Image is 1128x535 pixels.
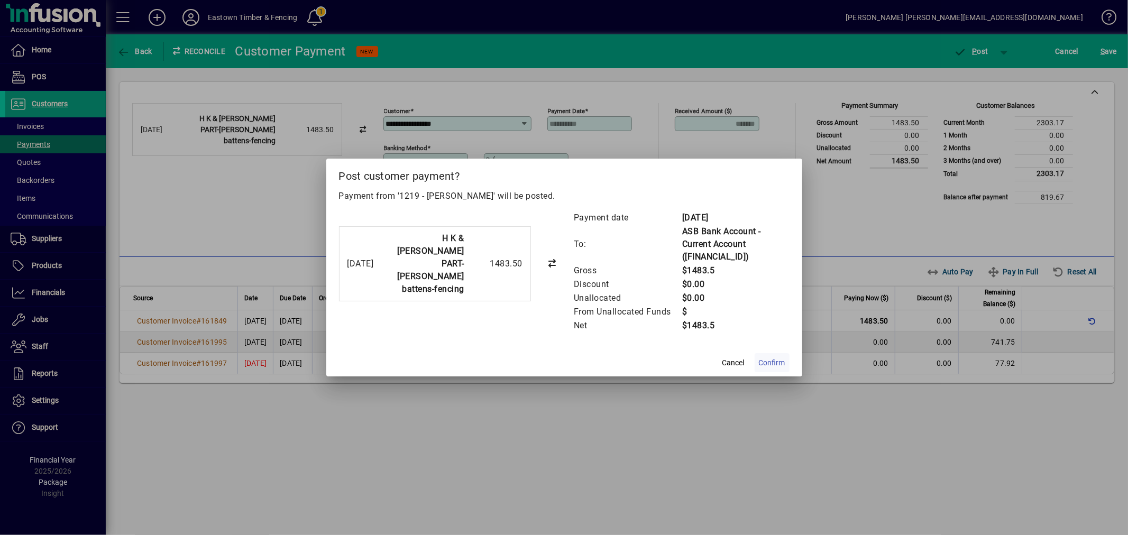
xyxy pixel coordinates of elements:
[470,257,522,270] div: 1483.50
[347,257,374,270] div: [DATE]
[573,264,682,278] td: Gross
[326,159,802,189] h2: Post customer payment?
[682,291,790,305] td: $0.00
[573,225,682,264] td: To:
[722,357,745,368] span: Cancel
[717,353,750,372] button: Cancel
[682,305,790,319] td: $
[682,225,790,264] td: ASB Bank Account - Current Account ([FINANCIAL_ID])
[682,278,790,291] td: $0.00
[682,264,790,278] td: $1483.5
[755,353,790,372] button: Confirm
[573,278,682,291] td: Discount
[339,190,790,202] p: Payment from '1219 - [PERSON_NAME]' will be posted.
[573,291,682,305] td: Unallocated
[682,319,790,333] td: $1483.5
[682,211,790,225] td: [DATE]
[573,305,682,319] td: From Unallocated Funds
[573,319,682,333] td: Net
[573,211,682,225] td: Payment date
[759,357,785,368] span: Confirm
